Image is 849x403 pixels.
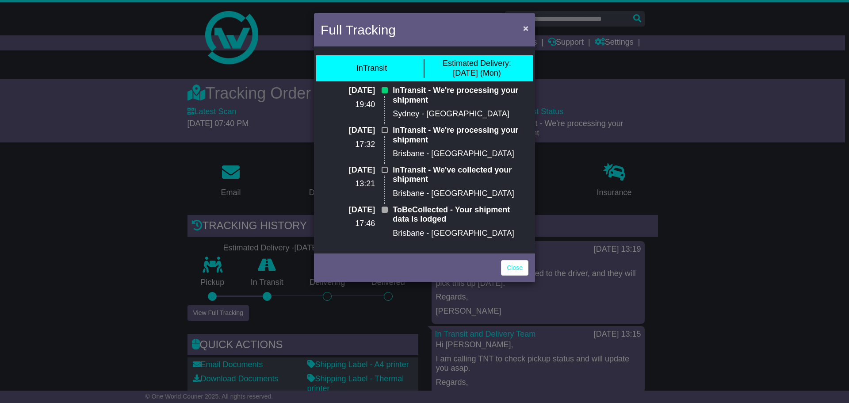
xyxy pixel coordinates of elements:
div: [DATE] (Mon) [443,59,511,78]
p: InTransit - We've collected your shipment [393,165,528,184]
p: Brisbane - [GEOGRAPHIC_DATA] [393,189,528,199]
div: InTransit [356,64,387,73]
button: Close [519,19,533,37]
h4: Full Tracking [321,20,396,40]
p: [DATE] [321,86,375,96]
p: 17:46 [321,219,375,229]
p: Brisbane - [GEOGRAPHIC_DATA] [393,229,528,238]
p: 17:32 [321,140,375,150]
span: Estimated Delivery: [443,59,511,68]
p: Sydney - [GEOGRAPHIC_DATA] [393,109,528,119]
p: [DATE] [321,165,375,175]
p: InTransit - We're processing your shipment [393,126,528,145]
p: 13:21 [321,179,375,189]
p: Brisbane - [GEOGRAPHIC_DATA] [393,149,528,159]
a: Close [501,260,528,276]
p: [DATE] [321,126,375,135]
p: 19:40 [321,100,375,110]
p: ToBeCollected - Your shipment data is lodged [393,205,528,224]
p: InTransit - We're processing your shipment [393,86,528,105]
p: [DATE] [321,205,375,215]
span: × [523,23,528,33]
